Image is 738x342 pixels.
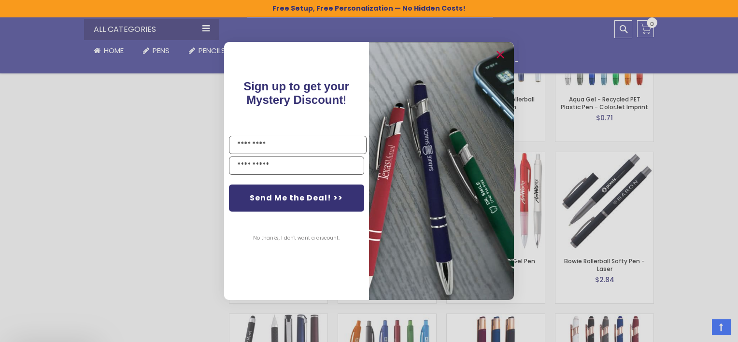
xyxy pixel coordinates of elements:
[249,226,345,250] button: No thanks, I don't want a discount.
[493,47,508,62] button: Close dialog
[658,316,738,342] iframe: Google Customer Reviews
[369,42,514,299] img: pop-up-image
[244,80,350,106] span: !
[244,80,350,106] span: Sign up to get your Mystery Discount
[229,185,364,212] button: Send Me the Deal! >>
